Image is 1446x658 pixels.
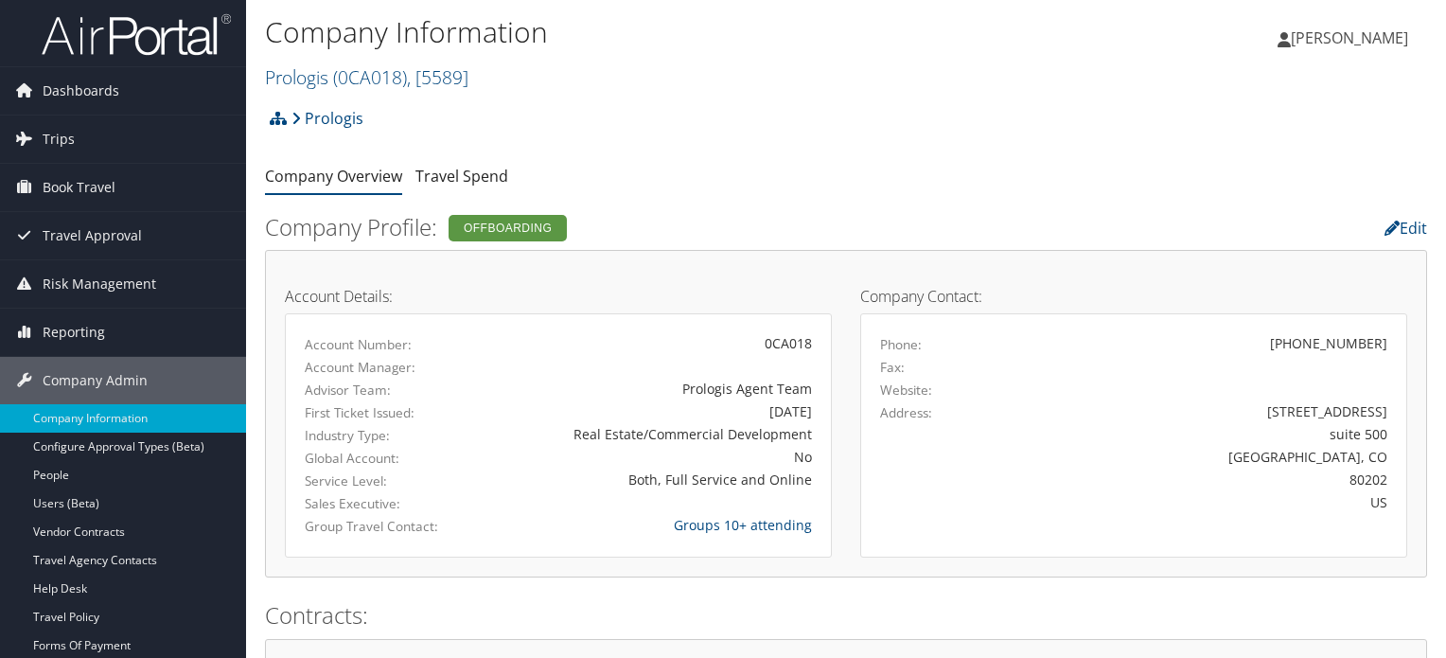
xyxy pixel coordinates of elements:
[265,599,1427,631] h2: Contracts:
[265,166,402,187] a: Company Overview
[43,357,148,404] span: Company Admin
[42,12,231,57] img: airportal-logo.png
[305,471,455,490] label: Service Level:
[1014,447,1388,467] div: [GEOGRAPHIC_DATA], CO
[305,426,455,445] label: Industry Type:
[484,401,812,421] div: [DATE]
[484,379,812,399] div: Prologis Agent Team
[285,289,832,304] h4: Account Details:
[484,447,812,467] div: No
[43,260,156,308] span: Risk Management
[305,517,455,536] label: Group Travel Contact:
[43,164,115,211] span: Book Travel
[1014,424,1388,444] div: suite 500
[333,64,407,90] span: ( 0CA018 )
[674,516,812,534] a: Groups 10+ attending
[1014,492,1388,512] div: US
[484,333,812,353] div: 0CA018
[305,403,455,422] label: First Ticket Issued:
[880,381,932,400] label: Website:
[484,470,812,489] div: Both, Full Service and Online
[291,99,363,137] a: Prologis
[484,424,812,444] div: Real Estate/Commercial Development
[265,12,1040,52] h1: Company Information
[265,64,468,90] a: Prologis
[1270,333,1387,353] div: [PHONE_NUMBER]
[880,403,932,422] label: Address:
[449,215,567,241] div: Offboarding
[1384,218,1427,239] a: Edit
[1014,470,1388,489] div: 80202
[305,449,455,468] label: Global Account:
[43,116,75,163] span: Trips
[880,358,905,377] label: Fax:
[415,166,508,187] a: Travel Spend
[1278,9,1427,66] a: [PERSON_NAME]
[305,335,455,354] label: Account Number:
[880,335,922,354] label: Phone:
[43,67,119,115] span: Dashboards
[1014,401,1388,421] div: [STREET_ADDRESS]
[407,64,468,90] span: , [ 5589 ]
[305,358,455,377] label: Account Manager:
[305,494,455,513] label: Sales Executive:
[860,289,1407,304] h4: Company Contact:
[43,212,142,259] span: Travel Approval
[43,309,105,356] span: Reporting
[1291,27,1408,48] span: [PERSON_NAME]
[265,211,1031,243] h2: Company Profile:
[305,381,455,400] label: Advisor Team:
